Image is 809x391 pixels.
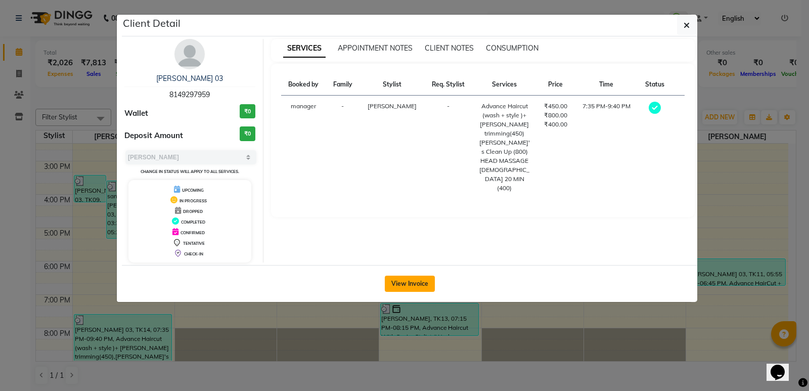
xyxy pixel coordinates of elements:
[181,230,205,235] span: CONFIRMED
[424,74,472,96] th: Req. Stylist
[123,16,181,31] h5: Client Detail
[169,90,210,99] span: 8149297959
[179,198,207,203] span: IN PROGRESS
[574,74,639,96] th: Time
[281,74,326,96] th: Booked by
[124,108,148,119] span: Wallet
[478,138,531,156] div: [PERSON_NAME]'s Clean Up (800)
[182,188,204,193] span: UPCOMING
[543,111,568,120] div: ₹800.00
[639,74,672,96] th: Status
[385,276,435,292] button: View Invoice
[281,96,326,199] td: manager
[425,44,474,53] span: CLIENT NOTES
[472,74,537,96] th: Services
[283,39,326,58] span: SERVICES
[326,74,359,96] th: Family
[240,126,255,141] h3: ₹0
[183,209,203,214] span: DROPPED
[359,74,425,96] th: Stylist
[537,74,574,96] th: Price
[368,102,417,110] span: [PERSON_NAME]
[478,102,531,138] div: Advance Haircut (wash + style )+ [PERSON_NAME] trimming(450)
[543,102,568,111] div: ₹450.00
[486,44,538,53] span: CONSUMPTION
[174,39,205,69] img: avatar
[326,96,359,199] td: -
[156,74,223,83] a: [PERSON_NAME] 03
[141,169,239,174] small: Change in status will apply to all services.
[124,130,183,142] span: Deposit Amount
[338,44,413,53] span: APPOINTMENT NOTES
[183,241,205,246] span: TENTATIVE
[543,120,568,129] div: ₹400.00
[240,104,255,119] h3: ₹0
[424,96,472,199] td: -
[574,96,639,199] td: 7:35 PM-9:40 PM
[478,156,531,193] div: HEAD MASSAGE [DEMOGRAPHIC_DATA] 20 MIN (400)
[184,251,203,256] span: CHECK-IN
[767,351,799,381] iframe: chat widget
[181,220,205,225] span: COMPLETED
